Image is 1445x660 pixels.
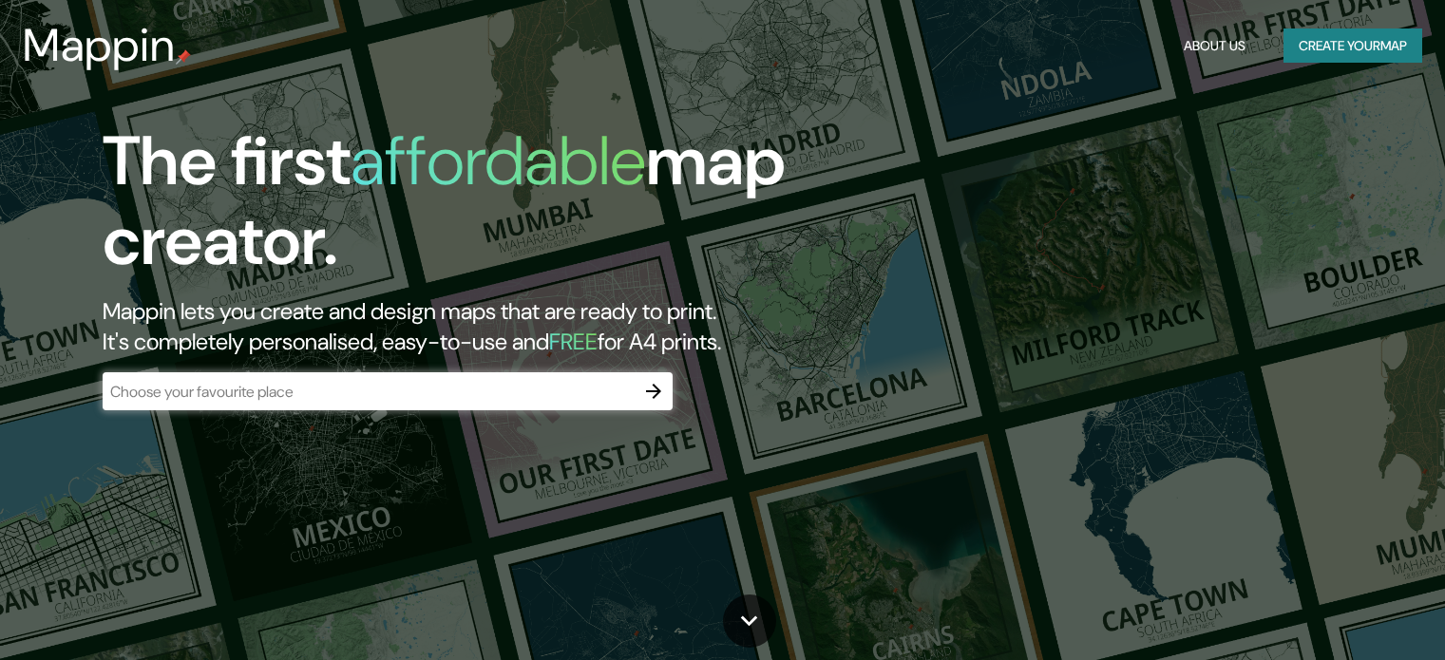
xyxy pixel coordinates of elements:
h5: FREE [549,327,598,356]
h3: Mappin [23,19,176,72]
h1: affordable [351,117,646,205]
button: About Us [1176,28,1253,64]
input: Choose your favourite place [103,381,635,403]
img: mappin-pin [176,49,191,65]
h2: Mappin lets you create and design maps that are ready to print. It's completely personalised, eas... [103,296,826,357]
iframe: Help widget launcher [1276,586,1424,639]
h1: The first map creator. [103,122,826,296]
button: Create yourmap [1283,28,1422,64]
